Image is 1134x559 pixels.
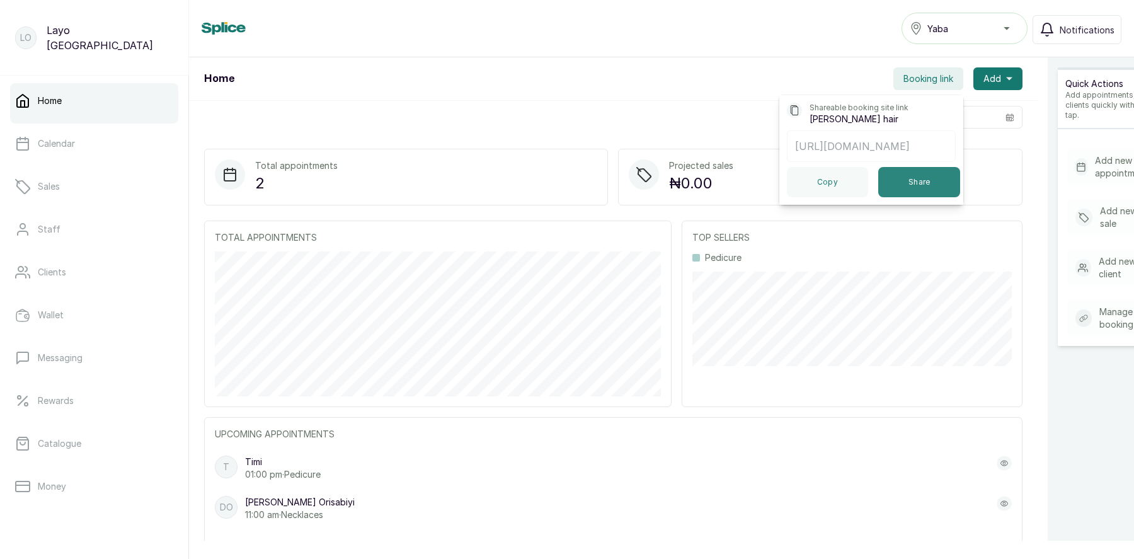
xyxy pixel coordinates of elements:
[220,501,233,514] p: DO
[38,309,64,321] p: Wallet
[215,231,661,244] p: TOTAL APPOINTMENTS
[38,223,60,236] p: Staff
[10,512,178,547] a: Reports
[810,113,898,125] p: [PERSON_NAME] hair
[20,32,31,44] p: LO
[810,103,908,113] p: Shareable booking site link
[1033,15,1121,44] button: Notifications
[903,72,953,85] span: Booking link
[245,496,355,509] p: [PERSON_NAME] Orisabiyi
[669,159,733,172] p: Projected sales
[38,480,66,493] p: Money
[38,137,75,150] p: Calendar
[245,509,355,521] p: 11:00 am · Necklaces
[10,383,178,418] a: Rewards
[223,461,229,473] p: T
[10,255,178,290] a: Clients
[973,67,1022,90] button: Add
[47,23,173,53] p: Layo [GEOGRAPHIC_DATA]
[245,468,321,481] p: 01:00 pm · Pedicure
[10,426,178,461] a: Catalogue
[1060,23,1114,37] span: Notifications
[669,172,733,195] p: ₦0.00
[1005,113,1014,122] svg: calendar
[38,180,60,193] p: Sales
[38,395,74,407] p: Rewards
[255,172,338,195] p: 2
[692,231,1012,244] p: TOP SELLERS
[787,167,868,197] button: Copy
[255,159,338,172] p: Total appointments
[38,352,83,364] p: Messaging
[204,71,234,86] h1: Home
[10,340,178,376] a: Messaging
[983,72,1001,85] span: Add
[10,169,178,204] a: Sales
[38,437,81,450] p: Catalogue
[10,83,178,118] a: Home
[245,456,321,468] p: Timi
[10,297,178,333] a: Wallet
[779,95,963,205] div: Booking link
[795,139,948,154] p: [URL][DOMAIN_NAME]
[38,266,66,279] p: Clients
[902,13,1028,44] button: Yaba
[10,126,178,161] a: Calendar
[878,167,961,197] button: Share
[10,469,178,504] a: Money
[215,428,1012,441] p: UPCOMING APPOINTMENTS
[927,22,948,35] span: Yaba
[10,212,178,247] a: Staff
[38,95,62,107] p: Home
[705,251,742,264] p: Pedicure
[893,67,963,90] button: Booking link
